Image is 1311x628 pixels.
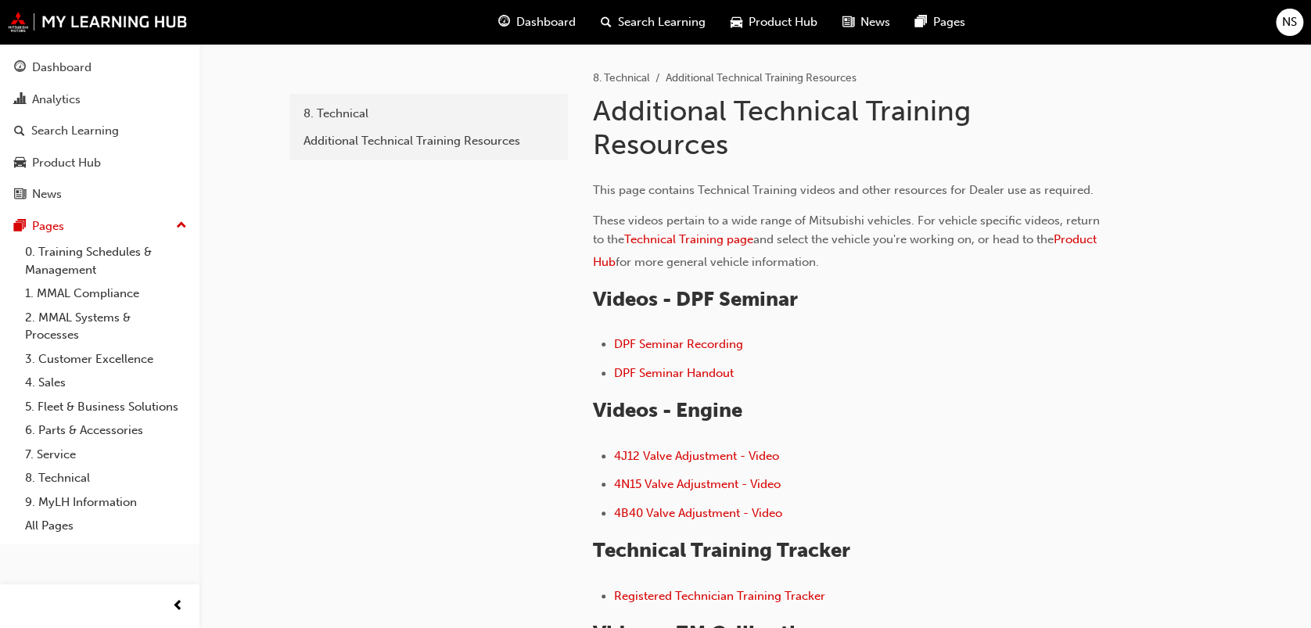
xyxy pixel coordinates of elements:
a: DPF Seminar Handout [614,366,734,380]
div: 8. Technical [304,105,554,123]
span: Dashboard [516,13,576,31]
span: These videos pertain to a wide range of Mitsubishi vehicles. For vehicle specific videos, return ... [593,214,1103,246]
a: 1. MMAL Compliance [19,282,193,306]
span: This page contains Technical Training videos and other resources for Dealer use as required. [593,183,1094,197]
a: Search Learning [6,117,193,145]
a: 4. Sales [19,371,193,395]
a: 4J12 Valve Adjustment - Video [614,449,779,463]
button: NS [1276,9,1303,36]
span: guage-icon [498,13,510,32]
a: DPF Seminar Recording [614,337,743,351]
div: Product Hub [32,154,101,172]
img: mmal [8,12,188,32]
a: Technical Training page [624,232,753,246]
a: Additional Technical Training Resources [296,127,562,155]
span: NS [1282,13,1297,31]
button: DashboardAnalyticsSearch LearningProduct HubNews [6,50,193,212]
span: and select the vehicle you're working on, or head to the [753,232,1054,246]
h1: Additional Technical Training Resources [593,94,1106,162]
span: prev-icon [172,597,184,616]
span: Videos - DPF Seminar [593,287,798,311]
a: guage-iconDashboard [486,6,588,38]
span: search-icon [601,13,612,32]
a: 2. MMAL Systems & Processes [19,306,193,347]
span: Technical Training Tracker [593,538,850,562]
span: Videos - Engine [593,398,742,422]
a: 8. Technical [593,71,650,84]
span: car-icon [731,13,742,32]
div: Pages [32,217,64,235]
a: 3. Customer Excellence [19,347,193,371]
span: news-icon [14,188,26,202]
span: up-icon [176,216,187,236]
a: News [6,180,193,209]
span: news-icon [842,13,854,32]
span: for more general vehicle information. [616,255,819,269]
a: All Pages [19,514,193,538]
a: 4B40 Valve Adjustment - Video [614,506,782,520]
button: Pages [6,212,193,241]
li: Additional Technical Training Resources [666,70,857,88]
div: Additional Technical Training Resources [304,132,554,150]
a: 9. MyLH Information [19,490,193,515]
div: News [32,185,62,203]
a: 6. Parts & Accessories [19,418,193,443]
span: Search Learning [618,13,706,31]
a: 5. Fleet & Business Solutions [19,395,193,419]
span: pages-icon [14,220,26,234]
a: Analytics [6,85,193,114]
div: Search Learning [31,122,119,140]
a: news-iconNews [830,6,903,38]
a: Product Hub [593,232,1100,269]
a: Dashboard [6,53,193,82]
span: chart-icon [14,93,26,107]
a: pages-iconPages [903,6,978,38]
span: News [860,13,890,31]
span: pages-icon [915,13,927,32]
a: 7. Service [19,443,193,467]
span: Product Hub [749,13,817,31]
a: 0. Training Schedules & Management [19,240,193,282]
a: 8. Technical [19,466,193,490]
div: Analytics [32,91,81,109]
span: search-icon [14,124,25,138]
a: car-iconProduct Hub [718,6,830,38]
span: guage-icon [14,61,26,75]
a: Product Hub [6,149,193,178]
a: search-iconSearch Learning [588,6,718,38]
a: 4N15 Valve Adjustment - Video [614,477,781,491]
a: 8. Technical [296,100,562,127]
div: Dashboard [32,59,92,77]
span: car-icon [14,156,26,170]
span: Pages [933,13,965,31]
a: Registered Technician Training Tracker [614,589,825,603]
